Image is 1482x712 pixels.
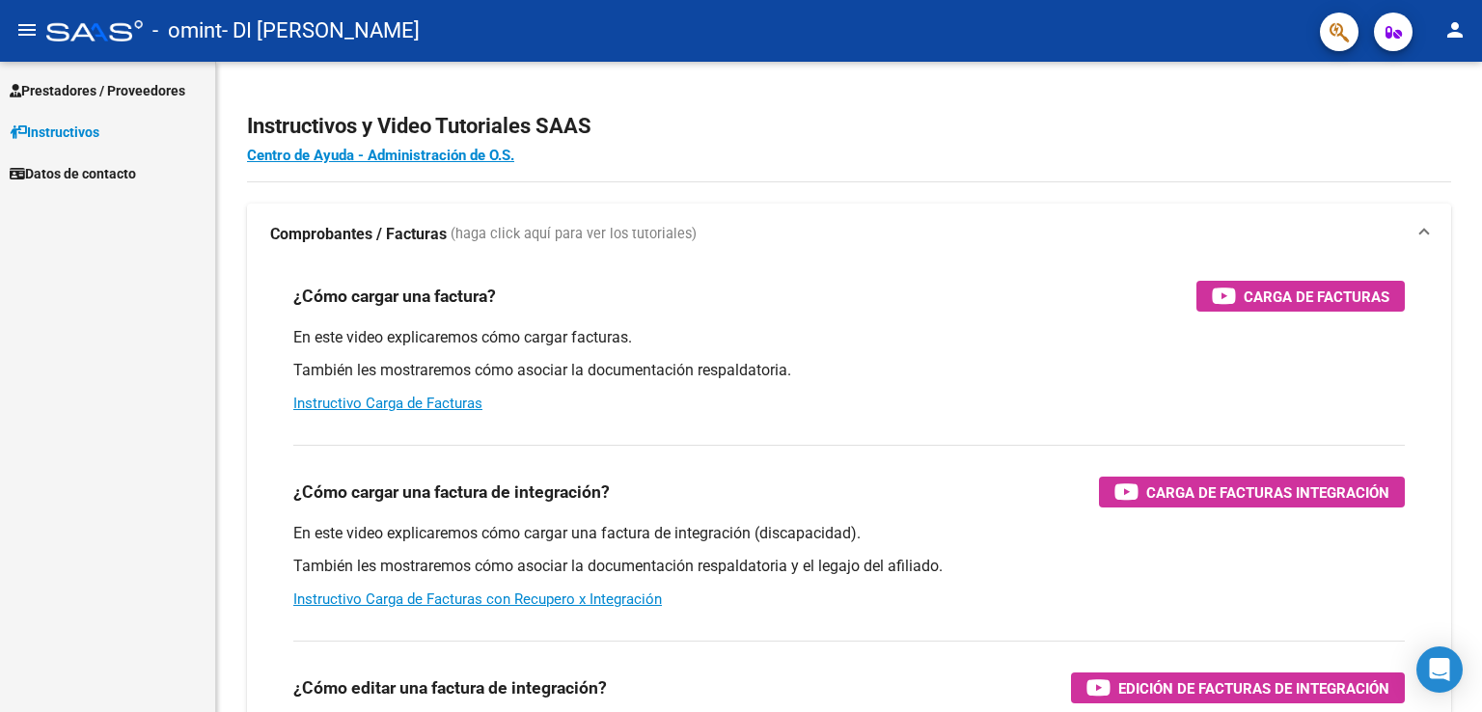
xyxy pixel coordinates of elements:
[270,224,447,245] strong: Comprobantes / Facturas
[451,224,697,245] span: (haga click aquí para ver los tutoriales)
[1099,477,1405,507] button: Carga de Facturas Integración
[1196,281,1405,312] button: Carga de Facturas
[15,18,39,41] mat-icon: menu
[1244,285,1389,309] span: Carga de Facturas
[222,10,420,52] span: - DI [PERSON_NAME]
[10,80,185,101] span: Prestadores / Proveedores
[1118,676,1389,700] span: Edición de Facturas de integración
[10,122,99,143] span: Instructivos
[247,147,514,164] a: Centro de Ayuda - Administración de O.S.
[293,283,496,310] h3: ¿Cómo cargar una factura?
[1416,646,1463,693] div: Open Intercom Messenger
[247,204,1451,265] mat-expansion-panel-header: Comprobantes / Facturas (haga click aquí para ver los tutoriales)
[293,395,482,412] a: Instructivo Carga de Facturas
[293,327,1405,348] p: En este video explicaremos cómo cargar facturas.
[10,163,136,184] span: Datos de contacto
[1443,18,1467,41] mat-icon: person
[152,10,222,52] span: - omint
[247,108,1451,145] h2: Instructivos y Video Tutoriales SAAS
[293,556,1405,577] p: También les mostraremos cómo asociar la documentación respaldatoria y el legajo del afiliado.
[293,523,1405,544] p: En este video explicaremos cómo cargar una factura de integración (discapacidad).
[293,590,662,608] a: Instructivo Carga de Facturas con Recupero x Integración
[293,479,610,506] h3: ¿Cómo cargar una factura de integración?
[1071,672,1405,703] button: Edición de Facturas de integración
[1146,480,1389,505] span: Carga de Facturas Integración
[293,674,607,701] h3: ¿Cómo editar una factura de integración?
[293,360,1405,381] p: También les mostraremos cómo asociar la documentación respaldatoria.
